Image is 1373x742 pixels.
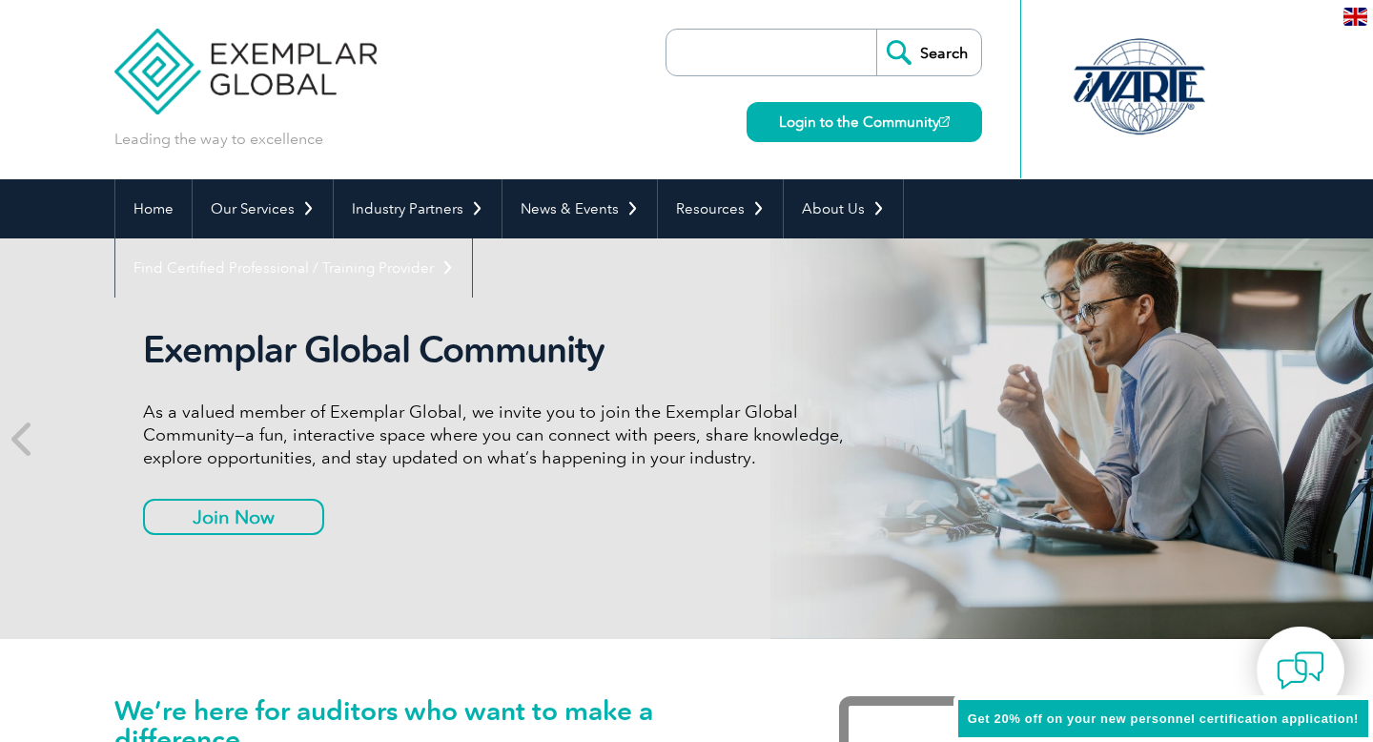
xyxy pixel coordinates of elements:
[143,401,858,469] p: As a valued member of Exemplar Global, we invite you to join the Exemplar Global Community—a fun,...
[334,179,502,238] a: Industry Partners
[1277,647,1324,694] img: contact-chat.png
[143,328,858,372] h2: Exemplar Global Community
[502,179,657,238] a: News & Events
[747,102,982,142] a: Login to the Community
[1343,8,1367,26] img: en
[939,116,950,127] img: open_square.png
[114,129,323,150] p: Leading the way to excellence
[143,499,324,535] a: Join Now
[115,179,192,238] a: Home
[968,711,1359,726] span: Get 20% off on your new personnel certification application!
[876,30,981,75] input: Search
[658,179,783,238] a: Resources
[115,238,472,298] a: Find Certified Professional / Training Provider
[193,179,333,238] a: Our Services
[784,179,903,238] a: About Us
